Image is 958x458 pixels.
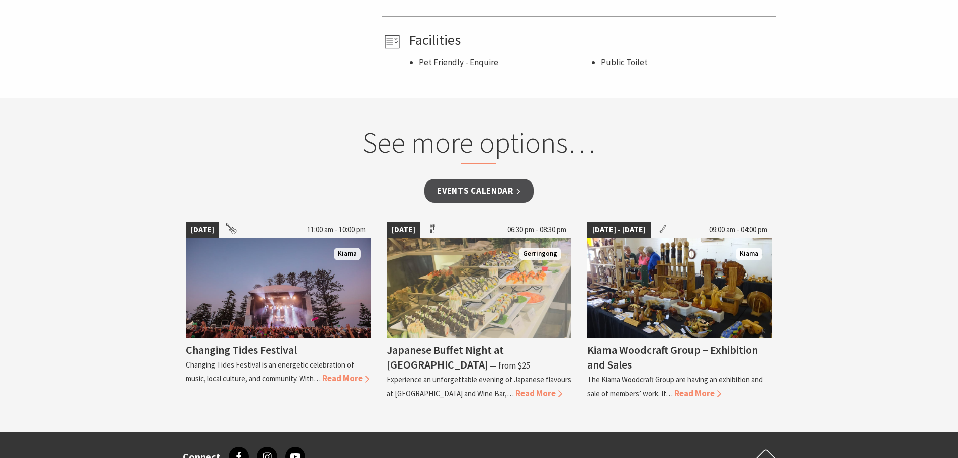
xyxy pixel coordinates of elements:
[186,238,371,338] img: Changing Tides Main Stage
[419,56,591,69] li: Pet Friendly - Enquire
[502,222,571,238] span: 06:30 pm - 08:30 pm
[302,222,371,238] span: 11:00 am - 10:00 pm
[587,222,651,238] span: [DATE] - [DATE]
[704,222,772,238] span: 09:00 am - 04:00 pm
[387,375,571,398] p: Experience an unforgettable evening of Japanese flavours at [GEOGRAPHIC_DATA] and Wine Bar,…
[387,343,504,372] h4: Japanese Buffet Night at [GEOGRAPHIC_DATA]
[322,373,369,384] span: Read More
[186,222,371,400] a: [DATE] 11:00 am - 10:00 pm Changing Tides Main Stage Kiama Changing Tides Festival Changing Tides...
[587,343,758,372] h4: Kiama Woodcraft Group – Exhibition and Sales
[736,248,762,260] span: Kiama
[387,222,420,238] span: [DATE]
[601,56,773,69] li: Public Toilet
[490,360,530,371] span: ⁠— from $25
[287,125,671,164] h2: See more options…
[424,179,534,203] a: Events Calendar
[409,32,773,49] h4: Facilities
[334,248,361,260] span: Kiama
[587,238,772,338] img: The wonders of wood
[186,222,219,238] span: [DATE]
[186,343,297,357] h4: Changing Tides Festival
[674,388,721,399] span: Read More
[587,222,772,400] a: [DATE] - [DATE] 09:00 am - 04:00 pm The wonders of wood Kiama Kiama Woodcraft Group – Exhibition ...
[519,248,561,260] span: Gerringong
[387,222,572,400] a: [DATE] 06:30 pm - 08:30 pm Japanese Night at Bella Char Gerringong Japanese Buffet Night at [GEOG...
[186,360,354,383] p: Changing Tides Festival is an energetic celebration of music, local culture, and community. With…
[587,375,763,398] p: The Kiama Woodcraft Group are having an exhibition and sale of members’ work. If…
[387,238,572,338] img: Japanese Night at Bella Char
[515,388,562,399] span: Read More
